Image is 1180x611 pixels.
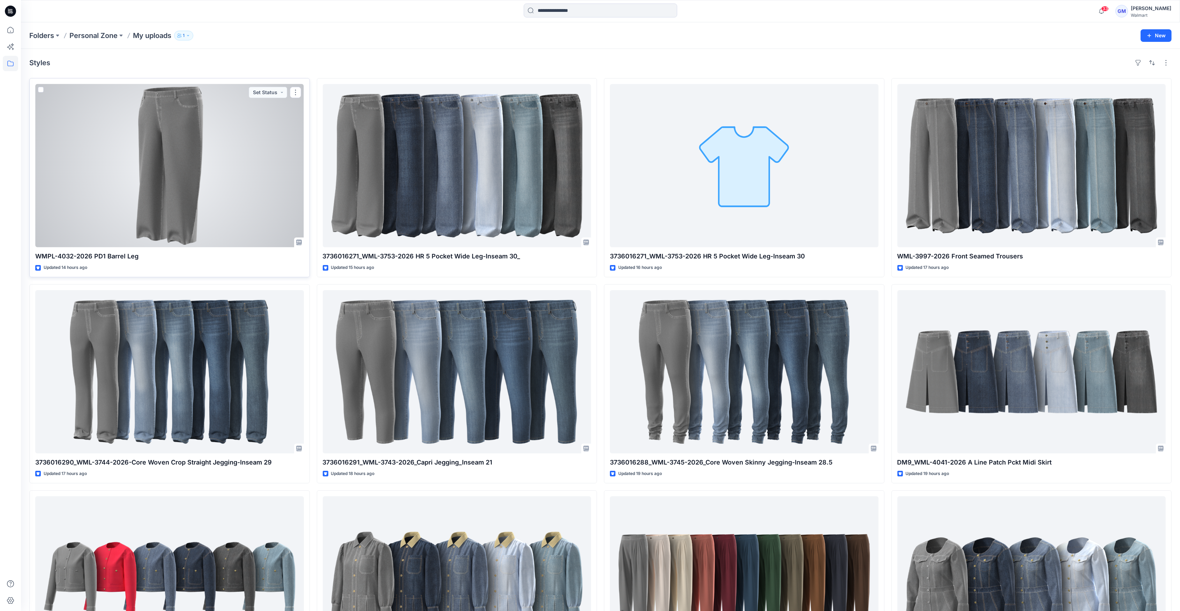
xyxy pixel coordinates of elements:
div: Walmart [1131,13,1171,18]
p: WML-3997-2026 Front Seamed Trousers [897,251,1166,261]
a: 3736016291_WML-3743-2026_Capri Jegging_Inseam 21 [323,290,591,453]
p: Updated 15 hours ago [331,264,374,271]
a: WML-3997-2026 Front Seamed Trousers [897,84,1166,247]
p: Updated 18 hours ago [331,470,375,477]
p: DM9_WML-4041-2026 A Line Patch Pckt Midi Skirt [897,458,1166,467]
a: WMPL-4032-2026 PD1 Barrel Leg [35,84,304,247]
p: Updated 16 hours ago [618,264,662,271]
a: 3736016288_WML-3745-2026_Core Woven Skinny Jegging-Inseam 28.5 [610,290,879,453]
p: My uploads [133,31,171,40]
a: 3736016271_WML-3753-2026 HR 5 Pocket Wide Leg-Inseam 30_ [323,84,591,247]
button: 1 [174,31,193,40]
p: Updated 19 hours ago [906,470,949,477]
span: 33 [1101,6,1109,12]
p: Updated 19 hours ago [618,470,662,477]
p: Updated 17 hours ago [906,264,949,271]
button: New [1141,29,1172,42]
a: 3736016290_WML-3744-2026-Core Woven Crop Straight Jegging-Inseam 29 [35,290,304,453]
div: [PERSON_NAME] [1131,4,1171,13]
a: 3736016271_WML-3753-2026 HR 5 Pocket Wide Leg-Inseam 30 [610,84,879,247]
div: GM [1115,5,1128,17]
p: 3736016290_WML-3744-2026-Core Woven Crop Straight Jegging-Inseam 29 [35,458,304,467]
p: 3736016291_WML-3743-2026_Capri Jegging_Inseam 21 [323,458,591,467]
a: Folders [29,31,54,40]
p: 3736016271_WML-3753-2026 HR 5 Pocket Wide Leg-Inseam 30_ [323,251,591,261]
p: 3736016271_WML-3753-2026 HR 5 Pocket Wide Leg-Inseam 30 [610,251,879,261]
p: Updated 14 hours ago [44,264,87,271]
a: Personal Zone [69,31,118,40]
p: Updated 17 hours ago [44,470,87,477]
p: WMPL-4032-2026 PD1 Barrel Leg [35,251,304,261]
p: 1 [183,32,185,39]
a: DM9_WML-4041-2026 A Line Patch Pckt Midi Skirt [897,290,1166,453]
p: 3736016288_WML-3745-2026_Core Woven Skinny Jegging-Inseam 28.5 [610,458,879,467]
h4: Styles [29,59,50,67]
